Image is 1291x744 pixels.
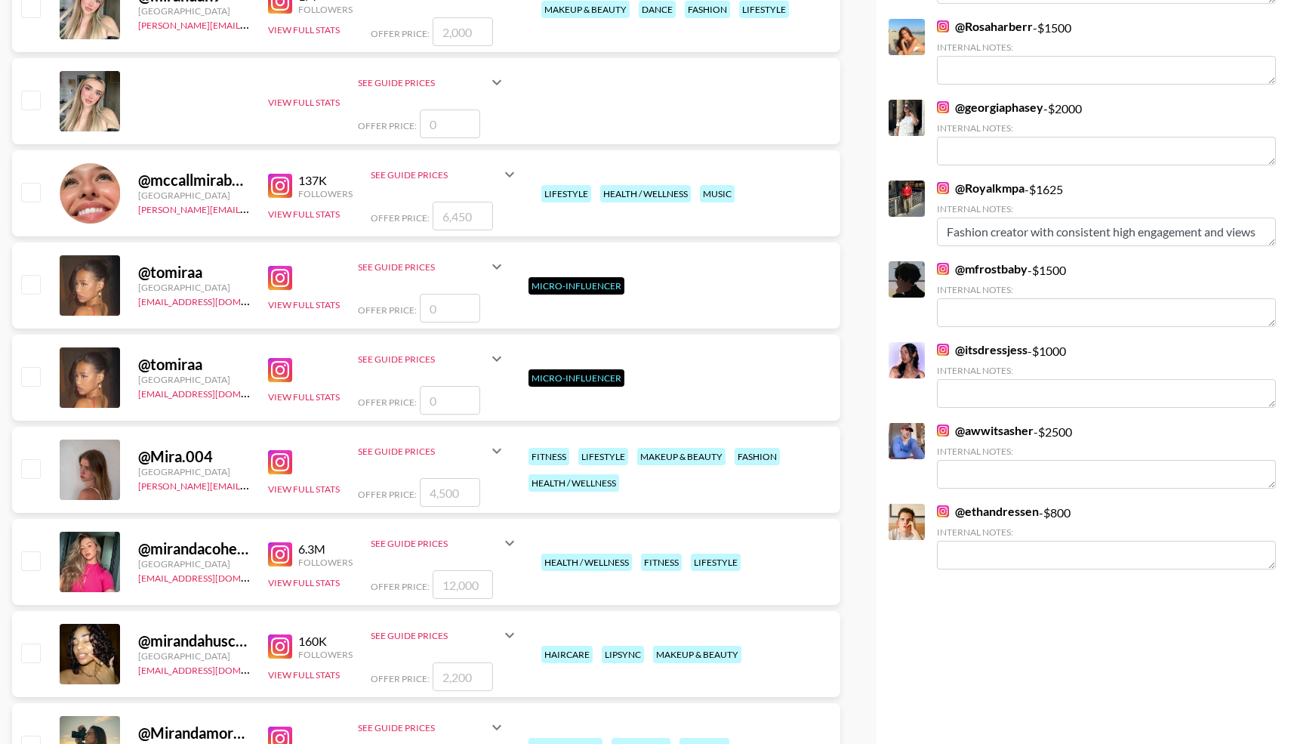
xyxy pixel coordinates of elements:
[138,385,290,400] a: [EMAIL_ADDRESS][DOMAIN_NAME]
[298,542,353,557] div: 6.3M
[358,722,488,733] div: See Guide Prices
[138,558,250,570] div: [GEOGRAPHIC_DATA]
[371,156,519,193] div: See Guide Prices
[138,447,250,466] div: @ Mira.004
[937,181,1276,246] div: - $ 1625
[528,369,624,387] div: Micro-Influencer
[138,190,250,201] div: [GEOGRAPHIC_DATA]
[268,208,340,220] button: View Full Stats
[268,450,292,474] img: Instagram
[433,202,493,230] input: 6,450
[358,261,488,273] div: See Guide Prices
[937,423,1276,489] div: - $ 2500
[528,448,569,465] div: fitness
[937,342,1276,408] div: - $ 1000
[138,293,290,307] a: [EMAIL_ADDRESS][DOMAIN_NAME]
[371,581,430,592] span: Offer Price:
[268,299,340,310] button: View Full Stats
[138,539,250,558] div: @ mirandacohenfit
[937,42,1276,53] div: Internal Notes:
[528,474,619,492] div: health / wellness
[268,483,340,495] button: View Full Stats
[268,542,292,566] img: Instagram
[420,478,480,507] input: 4,500
[268,669,340,681] button: View Full Stats
[541,185,591,202] div: lifestyle
[298,173,353,188] div: 137K
[268,24,340,36] button: View Full Stats
[138,355,250,374] div: @ tomiraa
[358,249,506,285] div: See Guide Prices
[138,201,362,215] a: [PERSON_NAME][EMAIL_ADDRESS][DOMAIN_NAME]
[138,466,250,477] div: [GEOGRAPHIC_DATA]
[358,304,417,316] span: Offer Price:
[937,101,949,113] img: Instagram
[371,169,501,181] div: See Guide Prices
[937,284,1276,295] div: Internal Notes:
[528,277,624,295] div: Micro-Influencer
[541,646,593,663] div: haircare
[700,185,735,202] div: music
[298,557,353,568] div: Followers
[420,110,480,138] input: 0
[138,477,362,492] a: [PERSON_NAME][EMAIL_ADDRESS][DOMAIN_NAME]
[937,424,949,437] img: Instagram
[358,446,488,457] div: See Guide Prices
[371,630,501,641] div: See Guide Prices
[268,634,292,659] img: Instagram
[420,294,480,323] input: 0
[268,266,292,290] img: Instagram
[268,358,292,382] img: Instagram
[371,525,519,561] div: See Guide Prices
[433,570,493,599] input: 12,000
[433,17,493,46] input: 2,000
[138,263,250,282] div: @ tomiraa
[138,631,250,650] div: @ mirandahuschka
[937,20,949,32] img: Instagram
[937,423,1034,438] a: @awwitsasher
[937,181,1024,196] a: @Royalkmpa
[371,28,430,39] span: Offer Price:
[138,5,250,17] div: [GEOGRAPHIC_DATA]
[637,448,726,465] div: makeup & beauty
[358,489,417,500] span: Offer Price:
[358,64,506,100] div: See Guide Prices
[138,374,250,385] div: [GEOGRAPHIC_DATA]
[268,97,340,108] button: View Full Stats
[937,504,1039,519] a: @ethandressen
[653,646,741,663] div: makeup & beauty
[138,724,250,742] div: @ Mirandamorey_
[641,554,682,571] div: fitness
[268,577,340,588] button: View Full Stats
[937,203,1276,215] div: Internal Notes:
[358,353,488,365] div: See Guide Prices
[937,365,1276,376] div: Internal Notes:
[937,100,1276,165] div: - $ 2000
[433,662,493,691] input: 2,200
[600,185,691,202] div: health / wellness
[578,448,628,465] div: lifestyle
[937,182,949,194] img: Instagram
[371,538,501,549] div: See Guide Prices
[541,1,630,18] div: makeup & beauty
[358,341,506,377] div: See Guide Prices
[685,1,730,18] div: fashion
[639,1,676,18] div: dance
[937,504,1276,570] div: - $ 800
[739,1,789,18] div: lifestyle
[268,174,292,198] img: Instagram
[937,263,949,275] img: Instagram
[138,650,250,662] div: [GEOGRAPHIC_DATA]
[937,261,1028,276] a: @mfrostbaby
[937,100,1043,115] a: @georgiaphasey
[937,526,1276,538] div: Internal Notes:
[371,617,519,653] div: See Guide Prices
[541,554,632,571] div: health / wellness
[138,171,250,190] div: @ mccallmirabela
[138,570,290,584] a: [EMAIL_ADDRESS][DOMAIN_NAME]
[298,649,353,660] div: Followers
[138,662,290,676] a: [EMAIL_ADDRESS][DOMAIN_NAME]
[358,397,417,408] span: Offer Price:
[138,282,250,293] div: [GEOGRAPHIC_DATA]
[937,19,1033,34] a: @Rosaharberr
